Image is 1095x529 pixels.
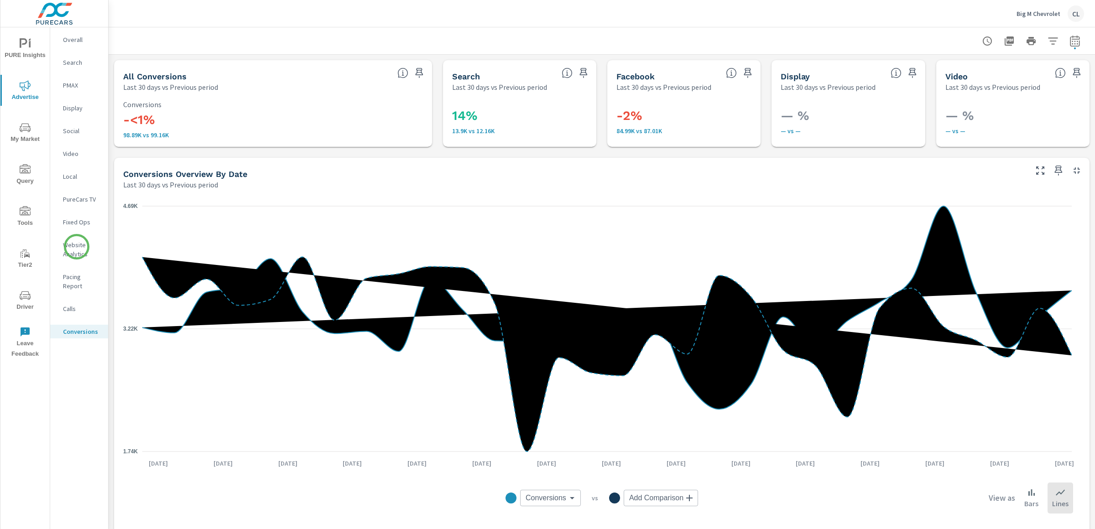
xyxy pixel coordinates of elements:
span: All conversions reported from Facebook with duplicates filtered out [726,67,737,78]
h3: -2% [616,108,751,124]
h5: Video [945,72,968,81]
p: Bars [1024,498,1038,509]
p: [DATE] [919,459,951,468]
text: 4.69K [123,203,138,209]
button: Print Report [1022,32,1040,50]
p: Search [63,58,101,67]
p: [DATE] [466,459,498,468]
p: Big M Chevrolet [1017,10,1060,18]
span: Save this to your personalized report [576,66,591,80]
div: Website Analytics [50,238,108,261]
p: 84,994 vs 87,009 [616,127,751,135]
div: Display [50,101,108,115]
p: [DATE] [725,459,757,468]
span: All Conversions include Actions, Leads and Unmapped Conversions [397,67,408,78]
p: — vs — [945,127,1080,135]
p: [DATE] [854,459,886,468]
p: Last 30 days vs Previous period [452,82,547,93]
p: Conversions [123,100,423,109]
div: Fixed Ops [50,215,108,229]
span: Query [3,164,47,187]
span: Save this to your personalized report [1069,66,1084,80]
p: [DATE] [984,459,1016,468]
p: [DATE] [272,459,304,468]
div: Social [50,124,108,138]
p: Display [63,104,101,113]
button: Apply Filters [1044,32,1062,50]
div: Add Comparison [624,490,698,506]
span: My Market [3,122,47,145]
h5: Facebook [616,72,655,81]
p: Lines [1052,498,1069,509]
button: Minimize Widget [1069,163,1084,178]
h5: All Conversions [123,72,187,81]
div: CL [1068,5,1084,22]
p: [DATE] [401,459,433,468]
p: PureCars TV [63,195,101,204]
p: vs [581,494,609,502]
p: Pacing Report [63,272,101,290]
text: 1.74K [123,448,138,455]
p: Video [63,149,101,158]
p: [DATE] [531,459,563,468]
p: [DATE] [207,459,239,468]
p: 98,893 vs 99,165 [123,131,423,139]
div: Local [50,170,108,183]
div: Overall [50,33,108,47]
div: Video [50,147,108,161]
div: Calls [50,302,108,316]
div: Search [50,56,108,69]
span: Tools [3,206,47,228]
span: PURE Insights [3,38,47,61]
span: Search Conversions include Actions, Leads and Unmapped Conversions. [562,67,573,78]
p: Fixed Ops [63,218,101,227]
p: [DATE] [789,459,821,468]
button: Make Fullscreen [1033,163,1048,178]
button: "Export Report to PDF" [1000,32,1018,50]
h3: -<1% [123,112,423,128]
p: Last 30 days vs Previous period [123,82,218,93]
button: Select Date Range [1066,32,1084,50]
p: Local [63,172,101,181]
p: Calls [63,304,101,313]
div: Pacing Report [50,270,108,293]
p: Website Analytics [63,240,101,259]
p: Last 30 days vs Previous period [781,82,876,93]
span: Video Conversions include Actions, Leads and Unmapped Conversions [1055,67,1066,78]
p: PMAX [63,81,101,90]
p: [DATE] [336,459,368,468]
span: Conversions [526,493,566,503]
span: Tier2 [3,248,47,270]
h3: — % [945,108,1080,124]
span: Driver [3,290,47,312]
p: [DATE] [1048,459,1080,468]
div: PureCars TV [50,192,108,206]
p: Social [63,126,101,135]
h6: View as [989,493,1015,503]
p: Last 30 days vs Previous period [945,82,1040,93]
p: [DATE] [142,459,174,468]
h5: Display [781,72,810,81]
div: nav menu [0,27,50,363]
p: Last 30 days vs Previous period [123,179,218,190]
span: Leave Feedback [3,327,47,359]
p: — vs — [781,127,916,135]
div: Conversions [50,325,108,338]
h3: — % [781,108,916,124]
h5: Search [452,72,480,81]
div: PMAX [50,78,108,92]
p: Last 30 days vs Previous period [616,82,711,93]
p: Overall [63,35,101,44]
text: 3.22K [123,326,138,332]
div: Conversions [520,490,581,506]
p: Conversions [63,327,101,336]
span: Save this to your personalized report [905,66,920,80]
span: Display Conversions include Actions, Leads and Unmapped Conversions [891,67,902,78]
p: 13,899 vs 12,156 [452,127,587,135]
h5: Conversions Overview By Date [123,169,247,179]
span: Add Comparison [629,493,683,503]
span: Save this to your personalized report [740,66,755,80]
span: Advertise [3,80,47,103]
span: Save this to your personalized report [1051,163,1066,178]
span: Save this to your personalized report [412,66,427,80]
